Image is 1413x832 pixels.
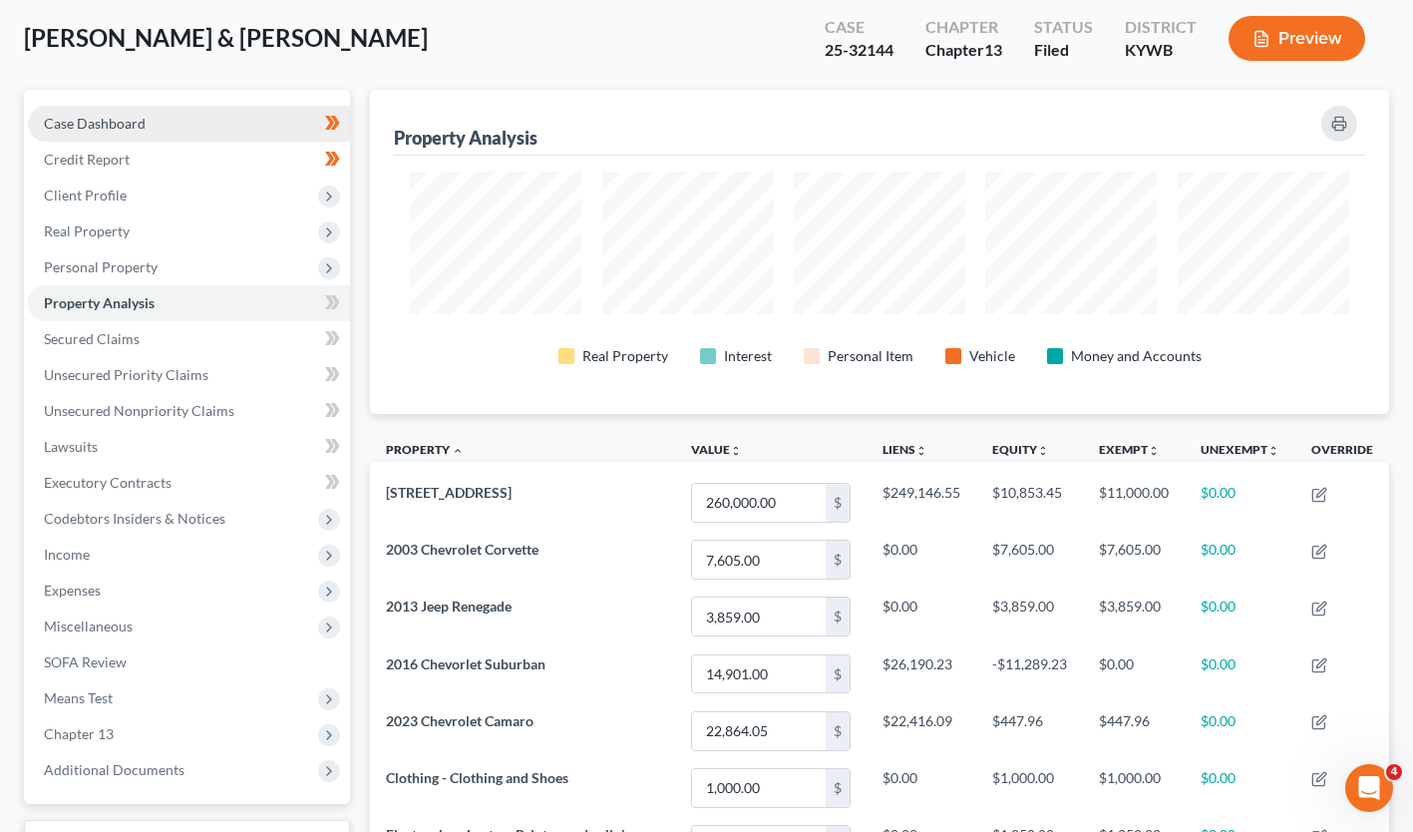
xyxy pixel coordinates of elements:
span: SOFA Review [44,653,127,670]
div: KYWB [1125,39,1197,62]
td: $0.00 [1185,759,1295,816]
div: Chapter [925,16,1002,39]
input: 0.00 [692,598,826,635]
span: Codebtors Insiders & Notices [44,510,225,527]
input: 0.00 [692,541,826,579]
a: Credit Report [28,142,350,178]
input: 0.00 [692,655,826,693]
span: Unsecured Nonpriority Claims [44,402,234,419]
td: $0.00 [1185,645,1295,702]
div: $ [826,769,850,807]
span: 2023 Chevrolet Camaro [386,712,533,729]
td: $0.00 [1185,474,1295,531]
i: unfold_more [915,445,927,457]
span: Client Profile [44,187,127,204]
a: Unexemptunfold_more [1201,442,1279,457]
span: Means Test [44,689,113,706]
td: $0.00 [1083,645,1185,702]
a: Lawsuits [28,429,350,465]
span: Unsecured Priority Claims [44,366,208,383]
span: Property Analysis [44,294,155,311]
div: Filed [1034,39,1093,62]
div: Money and Accounts [1071,346,1202,366]
div: $ [826,598,850,635]
span: 2013 Jeep Renegade [386,598,512,615]
td: $1,000.00 [1083,759,1185,816]
i: unfold_more [730,445,742,457]
td: $11,000.00 [1083,474,1185,531]
span: 2003 Chevrolet Corvette [386,541,538,558]
a: Case Dashboard [28,106,350,142]
div: $ [826,712,850,750]
input: 0.00 [692,769,826,807]
div: Personal Item [828,346,913,366]
td: $3,859.00 [1083,589,1185,645]
a: Property Analysis [28,285,350,321]
td: $0.00 [867,532,976,589]
div: Real Property [582,346,668,366]
td: $7,605.00 [976,532,1083,589]
iframe: Intercom live chat [1345,764,1393,812]
div: $ [826,484,850,522]
div: Chapter [925,39,1002,62]
td: $3,859.00 [976,589,1083,645]
span: Miscellaneous [44,618,133,634]
span: 2016 Chevorlet Suburban [386,655,545,672]
a: Exemptunfold_more [1099,442,1160,457]
a: Equityunfold_more [992,442,1049,457]
td: $0.00 [1185,532,1295,589]
td: $0.00 [867,589,976,645]
span: Real Property [44,222,130,239]
span: Credit Report [44,151,130,168]
a: Executory Contracts [28,465,350,501]
span: [PERSON_NAME] & [PERSON_NAME] [24,23,428,52]
i: unfold_more [1037,445,1049,457]
span: Personal Property [44,258,158,275]
span: Case Dashboard [44,115,146,132]
td: $249,146.55 [867,474,976,531]
span: Clothing - Clothing and Shoes [386,769,568,786]
span: 4 [1386,764,1402,780]
div: $ [826,655,850,693]
span: Executory Contracts [44,474,172,491]
a: Valueunfold_more [691,442,742,457]
td: $447.96 [1083,702,1185,759]
span: Secured Claims [44,330,140,347]
td: $26,190.23 [867,645,976,702]
td: $447.96 [976,702,1083,759]
div: Property Analysis [394,126,537,150]
span: Chapter 13 [44,725,114,742]
td: -$11,289.23 [976,645,1083,702]
td: $7,605.00 [1083,532,1185,589]
div: 25-32144 [825,39,893,62]
span: Expenses [44,582,101,599]
a: Property expand_less [386,442,464,457]
div: District [1125,16,1197,39]
td: $22,416.09 [867,702,976,759]
th: Override [1295,430,1389,475]
div: Case [825,16,893,39]
i: unfold_more [1148,445,1160,457]
td: $0.00 [1185,702,1295,759]
div: Vehicle [969,346,1015,366]
input: 0.00 [692,484,826,522]
span: Additional Documents [44,761,184,778]
span: 13 [984,40,1002,59]
td: $0.00 [867,759,976,816]
i: unfold_more [1267,445,1279,457]
a: Liensunfold_more [883,442,927,457]
span: [STREET_ADDRESS] [386,484,512,501]
a: SOFA Review [28,644,350,680]
a: Unsecured Priority Claims [28,357,350,393]
input: 0.00 [692,712,826,750]
a: Unsecured Nonpriority Claims [28,393,350,429]
div: $ [826,541,850,579]
div: Interest [724,346,772,366]
td: $0.00 [1185,589,1295,645]
button: Preview [1229,16,1365,61]
div: Status [1034,16,1093,39]
td: $10,853.45 [976,474,1083,531]
td: $1,000.00 [976,759,1083,816]
a: Secured Claims [28,321,350,357]
i: expand_less [452,445,464,457]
